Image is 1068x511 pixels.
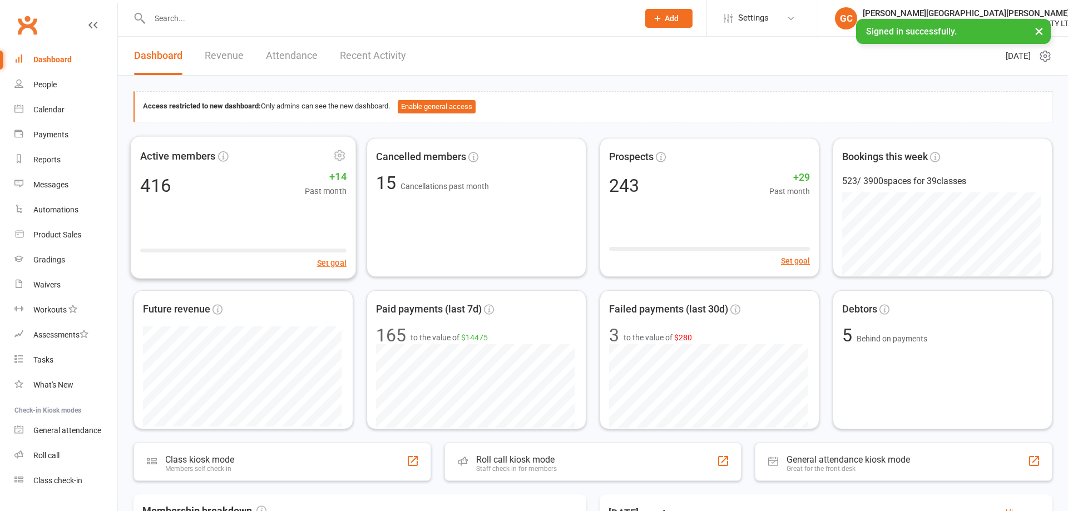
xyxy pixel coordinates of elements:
[340,37,406,75] a: Recent Activity
[411,331,488,344] span: to the value of
[14,47,117,72] a: Dashboard
[14,443,117,468] a: Roll call
[14,72,117,97] a: People
[14,197,117,222] a: Automations
[305,185,347,197] span: Past month
[33,155,61,164] div: Reports
[143,301,210,317] span: Future revenue
[33,180,68,189] div: Messages
[842,174,1043,188] div: 523 / 3900 spaces for 39 classes
[33,205,78,214] div: Automations
[143,102,261,110] strong: Access restricted to new dashboard:
[787,454,910,465] div: General attendance kiosk mode
[14,97,117,122] a: Calendar
[857,334,927,343] span: Behind on payments
[33,130,68,139] div: Payments
[376,149,466,165] span: Cancelled members
[143,100,1044,113] div: Only admins can see the new dashboard.
[14,147,117,172] a: Reports
[33,380,73,389] div: What's New
[14,468,117,493] a: Class kiosk mode
[134,37,182,75] a: Dashboard
[165,454,234,465] div: Class kiosk mode
[609,177,639,195] div: 243
[33,280,61,289] div: Waivers
[376,172,400,194] span: 15
[205,37,244,75] a: Revenue
[305,168,347,185] span: +14
[609,301,728,317] span: Failed payments (last 30d)
[33,80,57,89] div: People
[769,170,810,186] span: +29
[14,297,117,323] a: Workouts
[842,325,857,346] span: 5
[33,255,65,264] div: Gradings
[400,182,489,191] span: Cancellations past month
[33,355,53,364] div: Tasks
[317,256,347,269] button: Set goal
[476,465,557,473] div: Staff check-in for members
[33,451,60,460] div: Roll call
[33,305,67,314] div: Workouts
[140,176,171,195] div: 416
[476,454,557,465] div: Roll call kiosk mode
[665,14,679,23] span: Add
[165,465,234,473] div: Members self check-in
[781,255,810,267] button: Set goal
[146,11,631,26] input: Search...
[376,301,482,317] span: Paid payments (last 7d)
[1029,19,1049,43] button: ×
[769,185,810,197] span: Past month
[266,37,318,75] a: Attendance
[398,100,476,113] button: Enable general access
[14,418,117,443] a: General attendance kiosk mode
[14,172,117,197] a: Messages
[461,333,488,342] span: $14475
[33,426,101,435] div: General attendance
[738,6,769,31] span: Settings
[842,301,877,317] span: Debtors
[1006,49,1031,63] span: [DATE]
[33,330,88,339] div: Assessments
[835,7,857,29] div: GC
[14,323,117,348] a: Assessments
[13,11,41,39] a: Clubworx
[14,348,117,373] a: Tasks
[609,326,619,344] div: 3
[645,9,693,28] button: Add
[787,465,910,473] div: Great for the front desk
[609,149,654,165] span: Prospects
[14,122,117,147] a: Payments
[842,149,928,165] span: Bookings this week
[866,26,957,37] span: Signed in successfully.
[33,230,81,239] div: Product Sales
[14,222,117,247] a: Product Sales
[674,333,692,342] span: $280
[33,476,82,485] div: Class check-in
[14,247,117,272] a: Gradings
[376,326,406,344] div: 165
[140,147,216,164] span: Active members
[33,55,72,64] div: Dashboard
[33,105,65,114] div: Calendar
[14,272,117,297] a: Waivers
[14,373,117,398] a: What's New
[624,331,692,344] span: to the value of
